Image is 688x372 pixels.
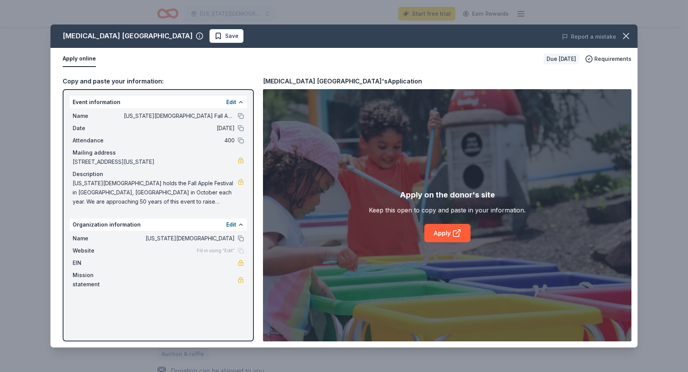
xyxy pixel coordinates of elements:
span: Fill in using "Edit" [197,248,235,254]
span: Website [73,246,124,255]
span: Attendance [73,136,124,145]
div: Copy and paste your information: [63,76,254,86]
div: Event information [70,96,247,108]
span: EIN [73,258,124,268]
div: Keep this open to copy and paste in your information. [369,206,526,215]
span: [STREET_ADDRESS][US_STATE] [73,157,238,166]
span: Save [225,31,239,41]
div: Mailing address [73,148,244,157]
button: Apply online [63,51,96,67]
div: [MEDICAL_DATA] [GEOGRAPHIC_DATA]'s Application [263,76,422,86]
span: Date [73,124,124,133]
div: [MEDICAL_DATA] [GEOGRAPHIC_DATA] [63,30,193,42]
div: Organization information [70,219,247,231]
div: Due [DATE] [544,54,579,64]
span: Name [73,111,124,121]
button: Save [209,29,243,43]
span: 400 [124,136,235,145]
span: Mission statement [73,271,124,289]
button: Edit [226,220,236,229]
span: [US_STATE][DEMOGRAPHIC_DATA] Fall Apple Festival [124,111,235,121]
span: Name [73,234,124,243]
button: Requirements [585,54,631,64]
span: [US_STATE][DEMOGRAPHIC_DATA] [124,234,235,243]
button: Edit [226,98,236,107]
span: [US_STATE][DEMOGRAPHIC_DATA] holds the Fall Apple Festival in [GEOGRAPHIC_DATA], [GEOGRAPHIC_DATA... [73,179,238,206]
button: Report a mistake [562,32,616,41]
span: [DATE] [124,124,235,133]
a: Apply [424,224,471,242]
div: Apply on the donor's site [400,189,495,201]
span: Requirements [594,54,631,64]
div: Description [73,170,244,179]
